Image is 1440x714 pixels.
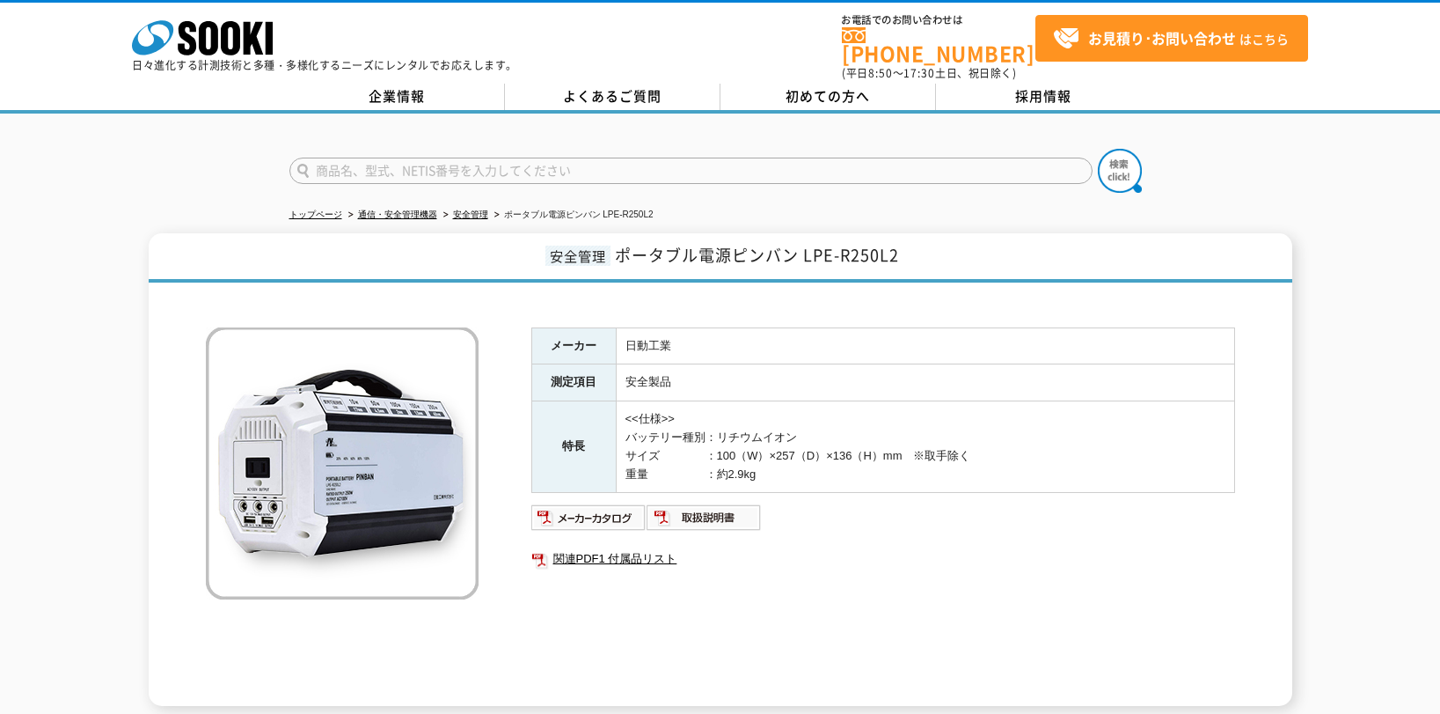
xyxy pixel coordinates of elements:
td: 日動工業 [616,328,1234,364]
img: メーカーカタログ [531,504,647,532]
strong: お見積り･お問い合わせ [1088,27,1236,48]
th: 特長 [531,401,616,493]
a: よくあるご質問 [505,84,720,110]
span: お電話でのお問い合わせは [842,15,1035,26]
a: メーカーカタログ [531,516,647,529]
a: [PHONE_NUMBER] [842,27,1035,63]
span: 8:50 [868,65,893,81]
li: ポータブル電源ピンバン LPE-R250L2 [491,206,654,225]
td: <<仕様>> バッテリー種別：リチウムイオン サイズ ：100（W）×257（D）×136（H）mm ※取手除く 重量 ：約2.9kg [616,401,1234,493]
a: お見積り･お問い合わせはこちら [1035,15,1308,62]
a: 企業情報 [289,84,505,110]
img: btn_search.png [1098,149,1142,193]
span: ポータブル電源ピンバン LPE-R250L2 [615,243,899,267]
th: 測定項目 [531,364,616,401]
span: (平日 ～ 土日、祝日除く) [842,65,1016,81]
span: 17:30 [903,65,935,81]
input: 商品名、型式、NETIS番号を入力してください [289,158,1093,184]
span: 安全管理 [545,246,610,266]
span: はこちら [1053,26,1289,52]
a: 安全管理 [453,210,488,219]
a: トップページ [289,210,342,219]
span: 初めての方へ [786,86,870,106]
a: 採用情報 [936,84,1151,110]
a: 通信・安全管理機器 [358,210,437,219]
th: メーカー [531,328,616,364]
td: 安全製品 [616,364,1234,401]
img: 取扱説明書 [647,504,762,532]
a: 初めての方へ [720,84,936,110]
p: 日々進化する計測技術と多種・多様化するニーズにレンタルでお応えします。 [132,60,517,70]
a: 関連PDF1 付属品リスト [531,548,1235,570]
a: 取扱説明書 [647,516,762,529]
img: ポータブル電源ピンバン LPE-R250L2 [206,328,479,600]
